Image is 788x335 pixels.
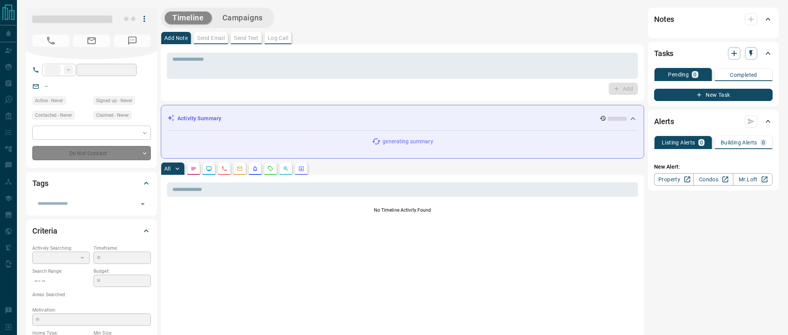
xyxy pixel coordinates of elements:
h2: Alerts [654,115,674,128]
div: Do Not Contact [32,146,151,160]
p: Activity Summary [177,114,221,123]
p: Actively Searching: [32,245,90,252]
button: Open [137,199,148,209]
p: Budget: [93,268,151,275]
p: Building Alerts [721,140,757,145]
p: New Alert: [654,163,773,171]
button: New Task [654,89,773,101]
p: Areas Searched: [32,291,151,298]
p: No Timeline Activity Found [167,207,638,214]
p: 0 [762,140,765,145]
span: No Email [73,35,110,47]
h2: Tasks [654,47,673,60]
span: Active - Never [35,97,63,104]
a: -- [45,83,48,89]
button: Timeline [165,12,212,24]
div: Tasks [654,44,773,63]
p: 0 [693,72,696,77]
svg: Opportunities [283,166,289,172]
div: Alerts [654,112,773,131]
p: 0 [700,140,703,145]
p: Pending [668,72,689,77]
span: No Number [32,35,69,47]
svg: Lead Browsing Activity [206,166,212,172]
p: Search Range: [32,268,90,275]
svg: Listing Alerts [252,166,258,172]
p: Motivation: [32,307,151,313]
svg: Agent Actions [298,166,304,172]
svg: Notes [190,166,197,172]
p: All [164,166,170,171]
p: Completed [730,72,757,78]
span: No Number [114,35,151,47]
p: Listing Alerts [662,140,695,145]
p: Add Note [164,35,188,41]
a: Condos [693,173,733,186]
span: Signed up - Never [96,97,132,104]
p: generating summary [382,138,433,146]
span: Contacted - Never [35,111,72,119]
h2: Tags [32,177,48,189]
svg: Requests [267,166,274,172]
div: Notes [654,10,773,28]
svg: Emails [237,166,243,172]
div: Activity Summary [167,111,638,126]
h2: Criteria [32,225,57,237]
div: Tags [32,174,151,192]
button: Campaigns [215,12,270,24]
span: Claimed - Never [96,111,129,119]
a: Property [654,173,694,186]
h2: Notes [654,13,674,25]
p: -- - -- [32,275,90,287]
div: Criteria [32,222,151,240]
p: Timeframe: [93,245,151,252]
a: Mr.Loft [733,173,773,186]
svg: Calls [221,166,227,172]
